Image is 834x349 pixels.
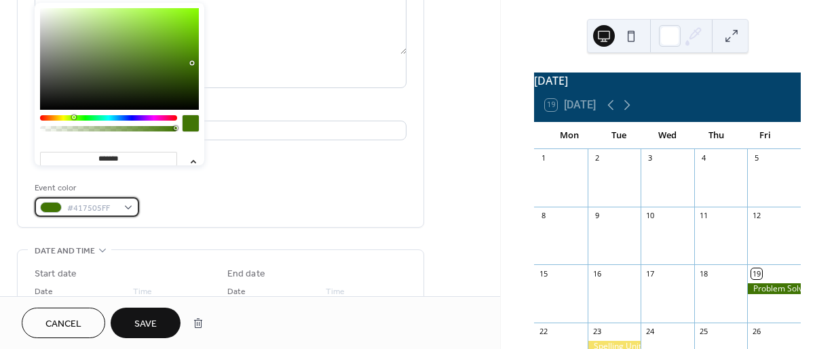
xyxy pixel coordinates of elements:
div: Tue [594,122,643,149]
button: Save [111,308,181,338]
div: 18 [698,268,708,279]
div: 25 [698,327,708,337]
div: Fri [741,122,790,149]
div: 10 [645,211,655,221]
div: 17 [645,268,655,279]
div: 5 [751,153,761,163]
div: End date [227,267,265,281]
div: 11 [698,211,708,221]
div: Location [35,104,404,119]
div: 2 [592,153,602,163]
div: 22 [538,327,548,337]
div: Problem Solver 2 [747,283,801,295]
div: 16 [592,268,602,279]
div: Mon [545,122,594,149]
div: 1 [538,153,548,163]
span: Save [134,317,157,331]
div: [DATE] [534,73,801,89]
div: Wed [643,122,692,149]
span: Date and time [35,244,95,258]
div: 15 [538,268,548,279]
span: Time [326,285,345,299]
span: Date [35,285,53,299]
div: 24 [645,327,655,337]
div: 12 [751,211,761,221]
div: 26 [751,327,761,337]
div: 4 [698,153,708,163]
div: Thu [692,122,741,149]
button: Cancel [22,308,105,338]
span: Time [133,285,152,299]
div: 9 [592,211,602,221]
div: 19 [751,268,761,279]
span: Cancel [45,317,81,331]
span: Date [227,285,246,299]
div: 3 [645,153,655,163]
div: 23 [592,327,602,337]
div: 8 [538,211,548,221]
span: Link to Google Maps [51,152,126,166]
div: Event color [35,181,136,195]
span: #417505FF [67,201,117,215]
div: Start date [35,267,77,281]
